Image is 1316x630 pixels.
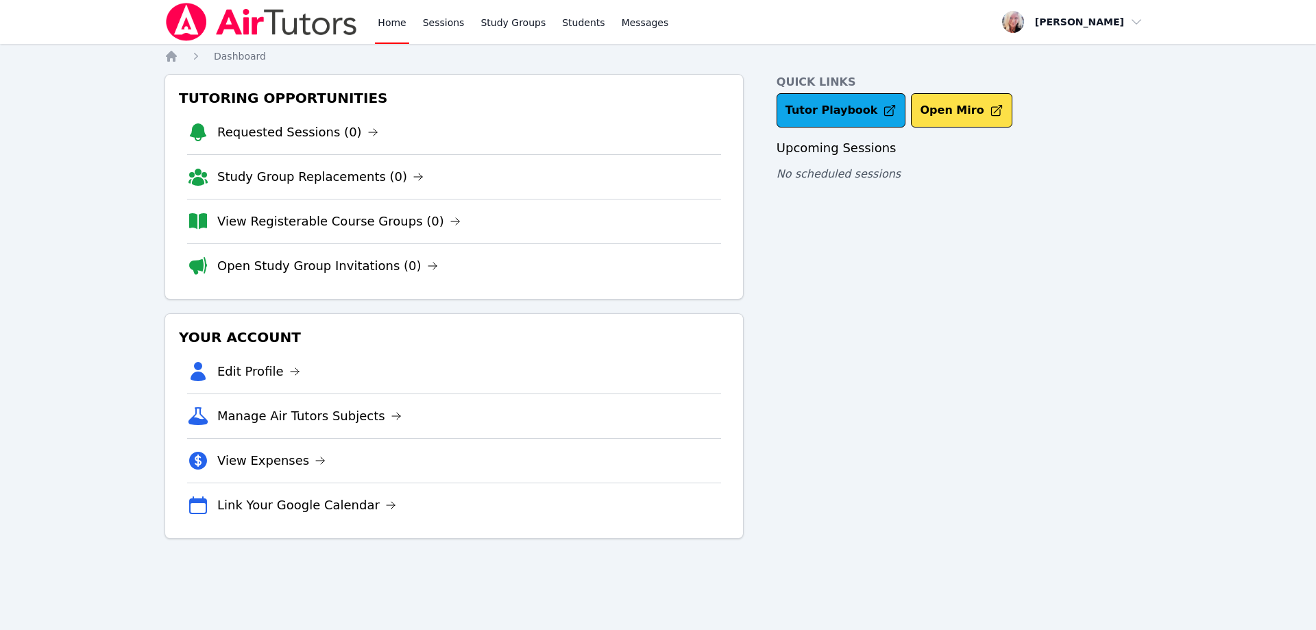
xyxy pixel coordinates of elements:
[176,325,732,350] h3: Your Account
[217,451,326,470] a: View Expenses
[217,496,396,515] a: Link Your Google Calendar
[217,167,424,186] a: Study Group Replacements (0)
[217,362,300,381] a: Edit Profile
[622,16,669,29] span: Messages
[217,123,378,142] a: Requested Sessions (0)
[164,3,358,41] img: Air Tutors
[214,51,266,62] span: Dashboard
[214,49,266,63] a: Dashboard
[217,212,461,231] a: View Registerable Course Groups (0)
[217,407,402,426] a: Manage Air Tutors Subjects
[777,74,1151,90] h4: Quick Links
[777,93,906,128] a: Tutor Playbook
[777,138,1151,158] h3: Upcoming Sessions
[164,49,1151,63] nav: Breadcrumb
[176,86,732,110] h3: Tutoring Opportunities
[777,167,901,180] span: No scheduled sessions
[217,256,438,276] a: Open Study Group Invitations (0)
[911,93,1012,128] button: Open Miro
